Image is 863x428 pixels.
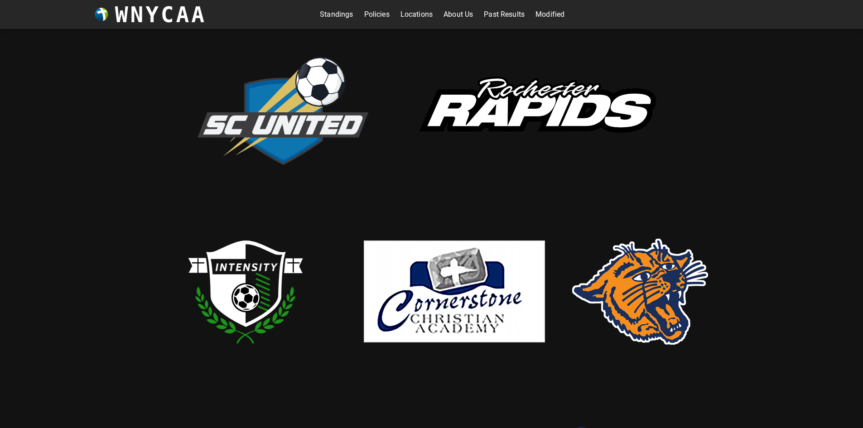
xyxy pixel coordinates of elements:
img: wnycaaBall.png [95,8,108,21]
a: Modified [535,7,564,22]
img: rapids.svg [400,59,672,159]
img: intensity.png [155,201,337,382]
a: Past Results [484,7,525,22]
a: Locations [400,7,433,22]
a: Policies [364,7,390,22]
img: cornerstone.png [364,240,545,342]
h3: WNYCAA [115,2,207,27]
a: Standings [320,7,353,22]
img: scUnited.png [192,47,373,171]
img: rsd.png [572,239,708,345]
a: About Us [444,7,473,22]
